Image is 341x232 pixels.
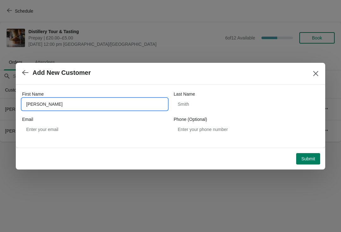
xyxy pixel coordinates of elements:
[33,69,91,76] h2: Add New Customer
[22,98,167,110] input: John
[22,116,33,122] label: Email
[174,124,319,135] input: Enter your phone number
[22,124,167,135] input: Enter your email
[174,116,207,122] label: Phone (Optional)
[174,98,319,110] input: Smith
[296,153,320,164] button: Submit
[310,68,321,79] button: Close
[22,91,44,97] label: First Name
[301,156,315,161] span: Submit
[174,91,195,97] label: Last Name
